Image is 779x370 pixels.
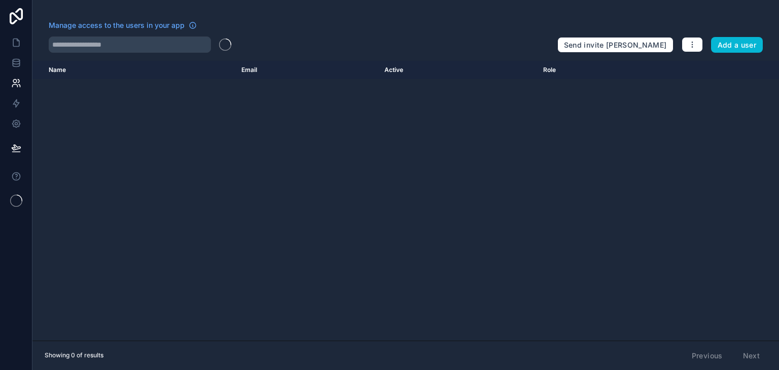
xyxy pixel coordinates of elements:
button: Add a user [711,37,763,53]
th: Email [235,61,378,79]
span: Showing 0 of results [45,351,103,359]
th: Name [32,61,235,79]
span: Manage access to the users in your app [49,20,185,30]
th: Role [537,61,664,79]
a: Manage access to the users in your app [49,20,197,30]
th: Active [378,61,537,79]
button: Send invite [PERSON_NAME] [557,37,674,53]
div: scrollable content [32,61,779,341]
